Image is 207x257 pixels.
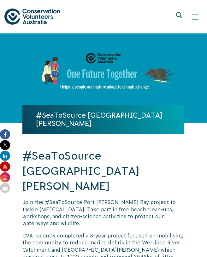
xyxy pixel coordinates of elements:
[172,9,187,25] button: Expand search box Close search box
[22,199,184,227] p: Join the #SeaToSource Port [PERSON_NAME] Bay project to tackle [MEDICAL_DATA]! Take part in free ...
[36,111,171,128] h1: #SeaToSource [GEOGRAPHIC_DATA][PERSON_NAME]
[187,9,203,25] button: Show mobile navigation menu
[176,12,184,22] span: Expand search box
[4,9,60,25] img: logo.svg
[22,149,184,194] h2: #SeaToSource [GEOGRAPHIC_DATA][PERSON_NAME]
